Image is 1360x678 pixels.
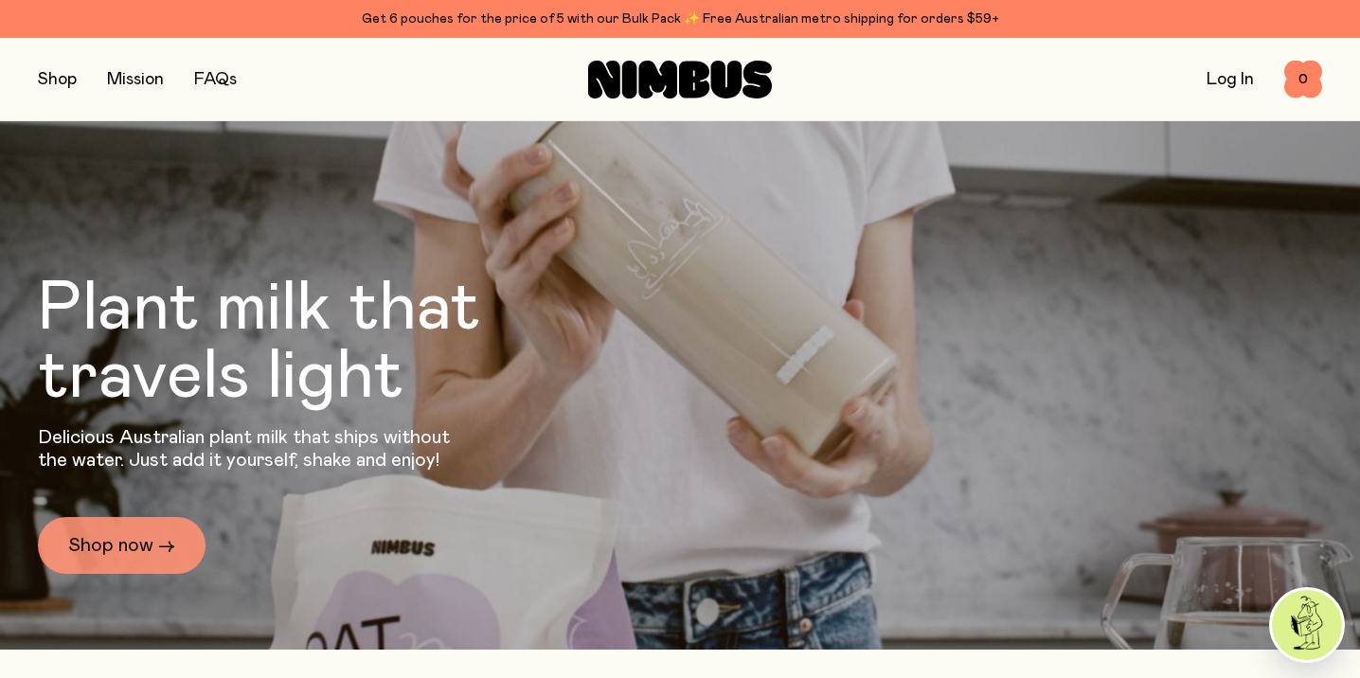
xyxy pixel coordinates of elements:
a: Mission [107,71,164,88]
h1: Plant milk that travels light [38,275,583,411]
div: Get 6 pouches for the price of 5 with our Bulk Pack ✨ Free Australian metro shipping for orders $59+ [38,8,1322,30]
img: agent [1272,590,1342,660]
a: Shop now → [38,517,206,574]
a: FAQs [194,71,237,88]
a: Log In [1207,71,1254,88]
p: Delicious Australian plant milk that ships without the water. Just add it yourself, shake and enjoy! [38,426,462,472]
button: 0 [1284,61,1322,98]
